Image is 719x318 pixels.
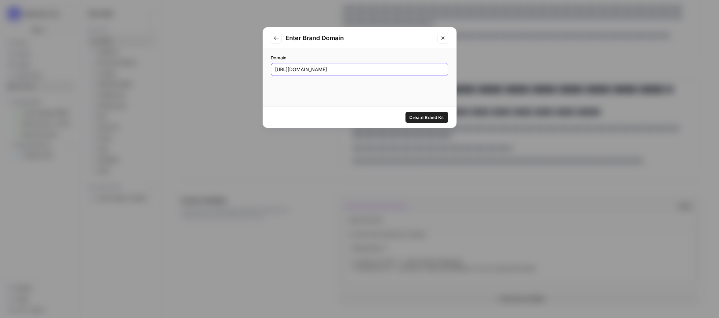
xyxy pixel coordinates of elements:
[286,33,433,43] h2: Enter Brand Domain
[275,66,444,73] input: www.example.com
[438,33,448,44] button: Close modal
[271,33,282,44] button: Go to previous step
[406,112,448,123] button: Create Brand Kit
[271,54,448,61] label: Domain
[410,114,444,121] span: Create Brand Kit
